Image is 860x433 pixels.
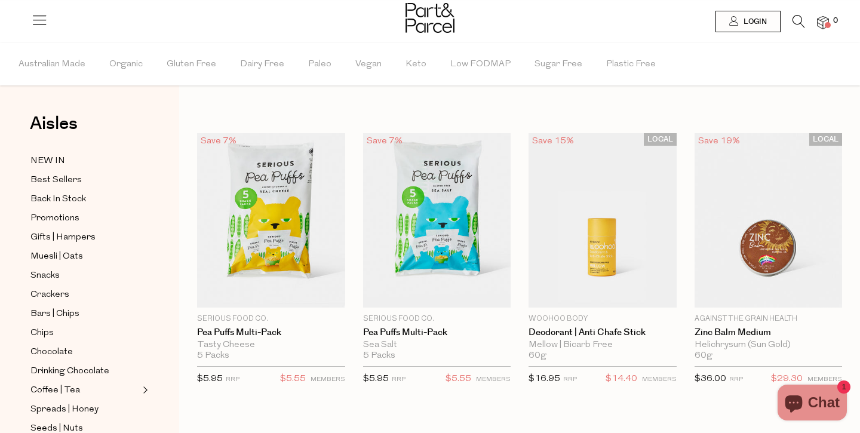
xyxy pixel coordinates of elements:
[30,115,78,145] a: Aisles
[197,133,240,149] div: Save 7%
[529,133,578,149] div: Save 15%
[197,374,223,383] span: $5.95
[817,16,829,29] a: 0
[30,364,109,379] span: Drinking Chocolate
[30,173,139,188] a: Best Sellers
[30,383,139,398] a: Coffee | Tea
[226,376,239,383] small: RRP
[363,327,511,338] a: Pea Puffs Multi-Pack
[771,371,803,387] span: $29.30
[392,376,406,383] small: RRP
[30,173,82,188] span: Best Sellers
[355,44,382,85] span: Vegan
[30,153,139,168] a: NEW IN
[280,371,306,387] span: $5.55
[30,110,78,137] span: Aisles
[30,287,139,302] a: Crackers
[529,314,677,324] p: Woohoo Body
[197,351,229,361] span: 5 Packs
[30,211,79,226] span: Promotions
[606,44,656,85] span: Plastic Free
[30,192,139,207] a: Back In Stock
[30,230,139,245] a: Gifts | Hampers
[30,211,139,226] a: Promotions
[774,385,850,423] inbox-online-store-chat: Shopify online store chat
[363,314,511,324] p: Serious Food Co.
[695,374,726,383] span: $36.00
[741,17,767,27] span: Login
[30,326,54,340] span: Chips
[30,402,139,417] a: Spreads | Honey
[167,44,216,85] span: Gluten Free
[363,374,389,383] span: $5.95
[529,351,546,361] span: 60g
[30,154,65,168] span: NEW IN
[30,250,83,264] span: Muesli | Oats
[606,371,637,387] span: $14.40
[363,340,511,351] div: Sea Salt
[308,44,331,85] span: Paleo
[19,44,85,85] span: Australian Made
[446,371,471,387] span: $5.55
[30,306,139,321] a: Bars | Chips
[715,11,781,32] a: Login
[197,314,345,324] p: Serious Food Co.
[30,192,86,207] span: Back In Stock
[529,340,677,351] div: Mellow | Bicarb Free
[197,133,345,308] img: Pea Puffs Multi-Pack
[197,327,345,338] a: Pea Puffs Multi-Pack
[830,16,841,26] span: 0
[30,345,139,360] a: Chocolate
[535,44,582,85] span: Sugar Free
[529,374,560,383] span: $16.95
[406,3,454,33] img: Part&Parcel
[30,383,80,398] span: Coffee | Tea
[30,269,60,283] span: Snacks
[363,133,406,149] div: Save 7%
[695,327,843,338] a: Zinc Balm Medium
[644,133,677,146] span: LOCAL
[809,133,842,146] span: LOCAL
[529,327,677,338] a: Deodorant | Anti Chafe Stick
[807,376,842,383] small: MEMBERS
[240,44,284,85] span: Dairy Free
[30,288,69,302] span: Crackers
[197,340,345,351] div: Tasty Cheese
[695,351,712,361] span: 60g
[30,364,139,379] a: Drinking Chocolate
[695,133,843,308] img: Zinc Balm Medium
[109,44,143,85] span: Organic
[642,376,677,383] small: MEMBERS
[30,249,139,264] a: Muesli | Oats
[140,383,148,397] button: Expand/Collapse Coffee | Tea
[476,376,511,383] small: MEMBERS
[695,133,744,149] div: Save 19%
[695,340,843,351] div: Helichrysum (Sun Gold)
[363,133,511,308] img: Pea Puffs Multi-Pack
[30,268,139,283] a: Snacks
[311,376,345,383] small: MEMBERS
[529,133,677,308] img: Deodorant | Anti Chafe Stick
[695,314,843,324] p: Against the Grain Health
[30,231,96,245] span: Gifts | Hampers
[406,44,426,85] span: Keto
[363,351,395,361] span: 5 Packs
[729,376,743,383] small: RRP
[30,345,73,360] span: Chocolate
[30,403,99,417] span: Spreads | Honey
[450,44,511,85] span: Low FODMAP
[30,325,139,340] a: Chips
[30,307,79,321] span: Bars | Chips
[563,376,577,383] small: RRP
